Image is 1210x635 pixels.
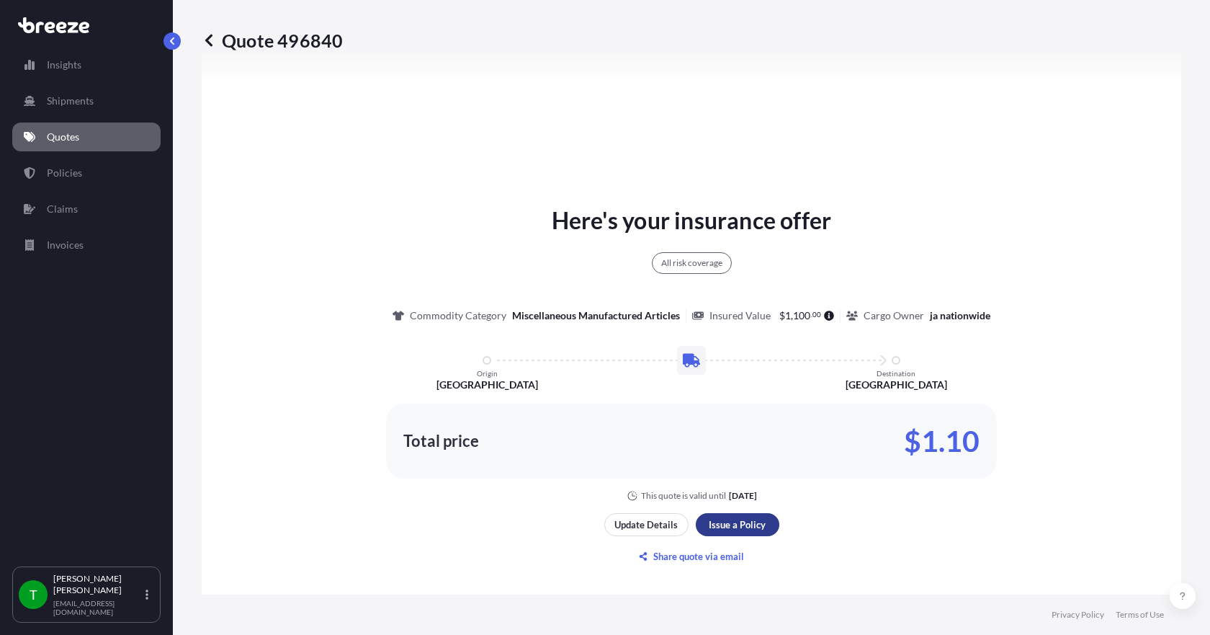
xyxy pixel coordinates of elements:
[604,545,779,568] button: Share quote via email
[811,312,812,317] span: .
[53,599,143,616] p: [EMAIL_ADDRESS][DOMAIN_NAME]
[47,94,94,108] p: Shipments
[12,123,161,151] a: Quotes
[904,430,980,453] p: $1.10
[864,308,924,323] p: Cargo Owner
[779,311,785,321] span: $
[477,369,498,378] p: Origin
[793,311,810,321] span: 100
[729,490,757,502] p: [DATE]
[552,203,831,238] p: Here's your insurance offer
[12,86,161,115] a: Shipments
[1052,609,1104,621] a: Privacy Policy
[614,518,678,532] p: Update Details
[877,369,915,378] p: Destination
[12,231,161,259] a: Invoices
[53,573,143,596] p: [PERSON_NAME] [PERSON_NAME]
[30,587,37,602] span: T
[47,58,81,72] p: Insights
[696,513,779,536] button: Issue a Policy
[930,308,990,323] p: ja nationwide
[512,308,680,323] p: Miscellaneous Manufactured Articles
[47,202,78,216] p: Claims
[846,378,947,392] p: [GEOGRAPHIC_DATA]
[12,159,161,187] a: Policies
[785,311,791,321] span: 1
[1116,609,1164,621] a: Terms of Use
[709,308,771,323] p: Insured Value
[641,490,726,502] p: This quote is valid until
[47,166,82,180] p: Policies
[12,195,161,223] a: Claims
[47,130,79,144] p: Quotes
[403,434,479,448] p: Total price
[791,311,793,321] span: ,
[653,549,744,564] p: Share quote via email
[410,308,506,323] p: Commodity Category
[202,29,343,52] p: Quote 496840
[812,312,821,317] span: 00
[652,252,732,274] div: All risk coverage
[47,238,84,252] p: Invoices
[709,518,766,532] p: Issue a Policy
[12,50,161,79] a: Insights
[436,378,538,392] p: [GEOGRAPHIC_DATA]
[604,513,689,536] button: Update Details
